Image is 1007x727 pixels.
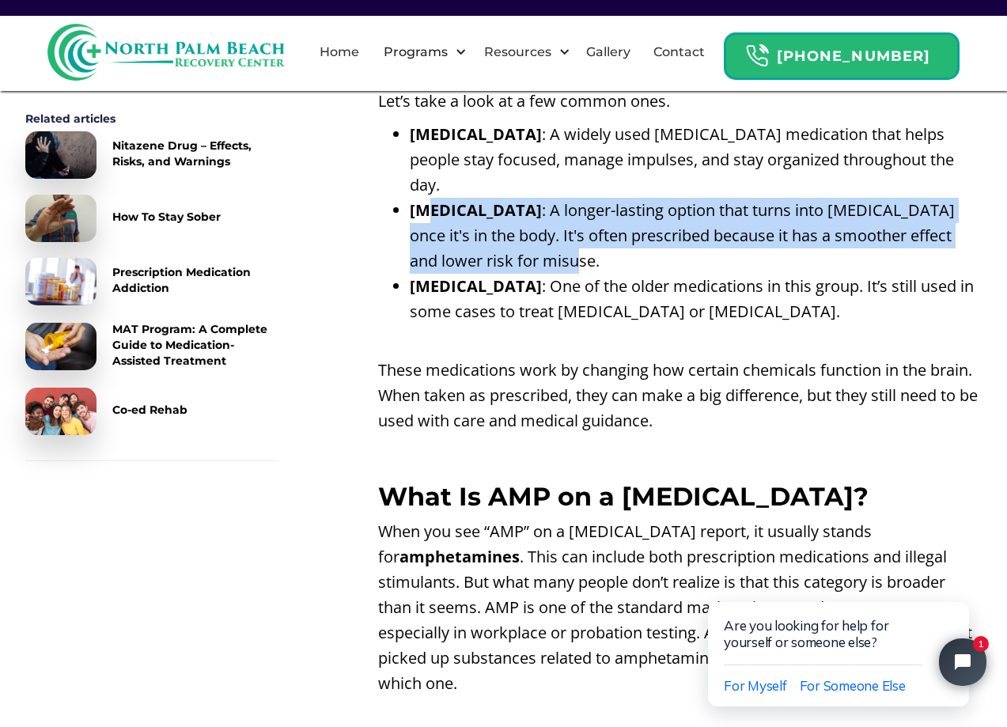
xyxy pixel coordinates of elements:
[577,27,640,78] a: Gallery
[480,43,555,62] div: Resources
[410,198,982,274] li: : A longer-lasting option that turns into [MEDICAL_DATA] once it's in the body. It's often prescr...
[112,209,221,225] div: How To Stay Sober
[644,27,714,78] a: Contact
[310,27,369,78] a: Home
[378,519,982,696] p: When you see “AMP” on a [MEDICAL_DATA] report, it usually stands for . This can include both pres...
[25,388,278,435] a: Co-ed Rehab
[410,123,542,145] strong: [MEDICAL_DATA]
[25,131,278,179] a: Nitazene Drug – Effects, Risks, and Warnings
[410,122,982,198] li: : A widely used [MEDICAL_DATA] medication that helps people stay focused, manage impulses, and st...
[675,551,1007,727] iframe: Tidio Chat
[25,111,278,127] div: Related articles
[112,138,278,169] div: Nitazene Drug – Effects, Risks, and Warnings
[777,47,930,65] strong: [PHONE_NUMBER]
[112,402,187,418] div: Co-ed Rehab
[399,546,520,567] strong: amphetamines
[378,481,869,512] strong: What Is AMP on a [MEDICAL_DATA]?
[471,27,574,78] div: Resources
[25,321,278,372] a: MAT Program: A Complete Guide to Medication-Assisted Treatment
[370,27,471,78] div: Programs
[378,89,982,114] p: Let’s take a look at a few common ones.
[724,25,960,80] a: Header Calendar Icons[PHONE_NUMBER]
[410,274,982,350] li: : One of the older medications in this group. It’s still used in some cases to treat [MEDICAL_DAT...
[410,275,542,297] strong: [MEDICAL_DATA]
[112,321,278,369] div: MAT Program: A Complete Guide to Medication-Assisted Treatment
[410,199,542,221] strong: [MEDICAL_DATA]
[380,43,452,62] div: Programs
[25,258,278,305] a: Prescription Medication Addiction
[378,358,982,434] p: These medications work by changing how certain chemicals function in the brain. When taken as pre...
[745,44,769,68] img: Header Calendar Icons
[25,195,278,242] a: How To Stay Sober
[378,441,982,467] p: ‍
[112,264,278,296] div: Prescription Medication Addiction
